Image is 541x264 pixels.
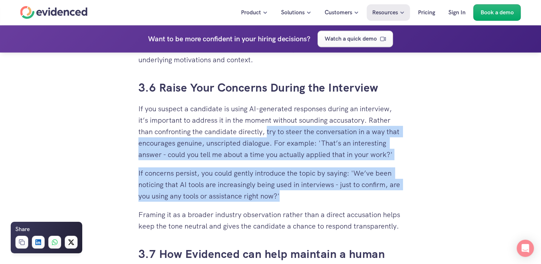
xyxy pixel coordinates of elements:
p: Book a demo [481,8,514,17]
p: If you suspect a candidate is using AI-generated responses during an interview, it’s important to... [138,103,403,160]
a: Sign In [443,4,471,21]
a: Book a demo [473,4,521,21]
p: Product [241,8,261,17]
p: Sign In [448,8,466,17]
p: Watch a quick demo [325,34,377,43]
p: Pricing [418,8,435,17]
p: Make sure to look for specificity in answers and gently probe candidates for underlying motivatio... [138,43,403,65]
h6: Share [15,225,30,234]
a: Pricing [413,4,441,21]
p: Customers [325,8,352,17]
a: Watch a quick demo [318,30,393,47]
div: Open Intercom Messenger [517,240,534,257]
p: Framing it as a broader industry observation rather than a direct accusation helps keep the tone ... [138,209,403,232]
a: Home [20,6,88,19]
p: Solutions [281,8,305,17]
h4: Want to be more confident in your hiring decisions? [148,33,310,44]
p: If concerns persist, you could gently introduce the topic by saying: 'We’ve been noticing that AI... [138,167,403,202]
p: Resources [372,8,398,17]
a: 3.6 Raise Your Concerns During the Interview [138,80,378,95]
